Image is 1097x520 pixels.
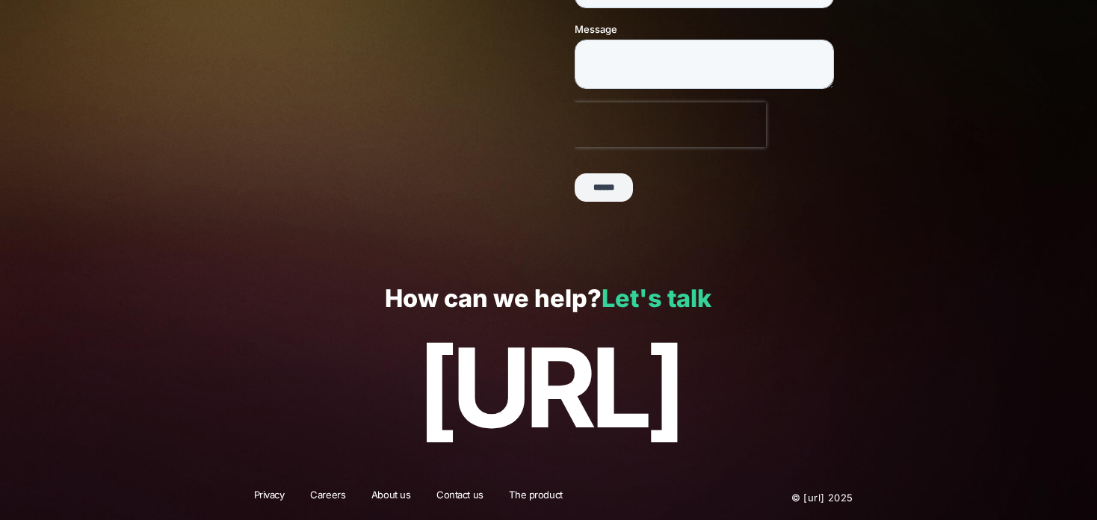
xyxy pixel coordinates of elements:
a: About us [362,488,421,507]
p: © [URL] 2025 [701,488,853,507]
a: Let's talk [602,284,711,313]
a: Privacy [244,488,294,507]
p: How can we help? [32,285,1064,313]
a: Careers [300,488,355,507]
a: Contact us [427,488,493,507]
p: [URL] [32,326,1064,449]
a: The product [499,488,572,507]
